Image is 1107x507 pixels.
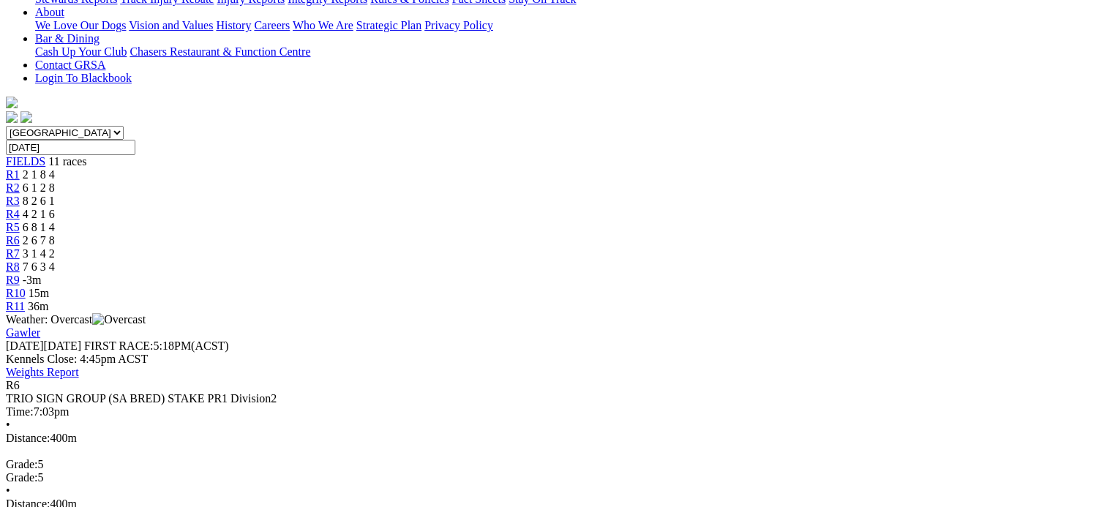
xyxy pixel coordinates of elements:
img: logo-grsa-white.png [6,97,18,108]
span: 36m [28,300,48,312]
a: About [35,6,64,18]
div: 7:03pm [6,405,1101,418]
img: twitter.svg [20,111,32,123]
span: R6 [6,379,20,391]
div: 5 [6,458,1101,471]
span: 6 1 2 8 [23,181,55,194]
a: R4 [6,208,20,220]
img: facebook.svg [6,111,18,123]
div: TRIO SIGN GROUP (SA BRED) STAKE PR1 Division2 [6,392,1101,405]
span: 4 2 1 6 [23,208,55,220]
a: Vision and Values [129,19,213,31]
div: Bar & Dining [35,45,1101,59]
a: Bar & Dining [35,32,100,45]
div: 5 [6,471,1101,484]
span: Distance: [6,432,50,444]
a: Cash Up Your Club [35,45,127,58]
a: R1 [6,168,20,181]
a: R9 [6,274,20,286]
span: 6 8 1 4 [23,221,55,233]
a: Gawler [6,326,40,339]
input: Select date [6,140,135,155]
a: R10 [6,287,26,299]
a: R8 [6,260,20,273]
span: FIRST RACE: [84,339,153,352]
a: Privacy Policy [424,19,493,31]
span: -3m [23,274,42,286]
span: Grade: [6,471,38,484]
a: R2 [6,181,20,194]
a: Who We Are [293,19,353,31]
div: 400m [6,432,1101,445]
a: We Love Our Dogs [35,19,126,31]
a: R7 [6,247,20,260]
span: 2 1 8 4 [23,168,55,181]
span: 3 1 4 2 [23,247,55,260]
span: Time: [6,405,34,418]
a: R6 [6,234,20,247]
span: 8 2 6 1 [23,195,55,207]
a: Login To Blackbook [35,72,132,84]
span: • [6,418,10,431]
a: Contact GRSA [35,59,105,71]
span: 11 races [48,155,86,168]
a: R5 [6,221,20,233]
a: History [216,19,251,31]
span: Grade: [6,458,38,470]
a: Careers [254,19,290,31]
a: Weights Report [6,366,79,378]
a: R3 [6,195,20,207]
span: • [6,484,10,497]
span: [DATE] [6,339,81,352]
a: R11 [6,300,25,312]
div: About [35,19,1101,32]
div: Kennels Close: 4:45pm ACST [6,353,1101,366]
span: 2 6 7 8 [23,234,55,247]
span: 7 6 3 4 [23,260,55,273]
a: Strategic Plan [356,19,421,31]
a: FIELDS [6,155,45,168]
span: 15m [29,287,49,299]
span: [DATE] [6,339,44,352]
span: 5:18PM(ACST) [84,339,229,352]
a: Chasers Restaurant & Function Centre [130,45,310,58]
img: Overcast [92,313,146,326]
span: Weather: Overcast [6,313,146,326]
